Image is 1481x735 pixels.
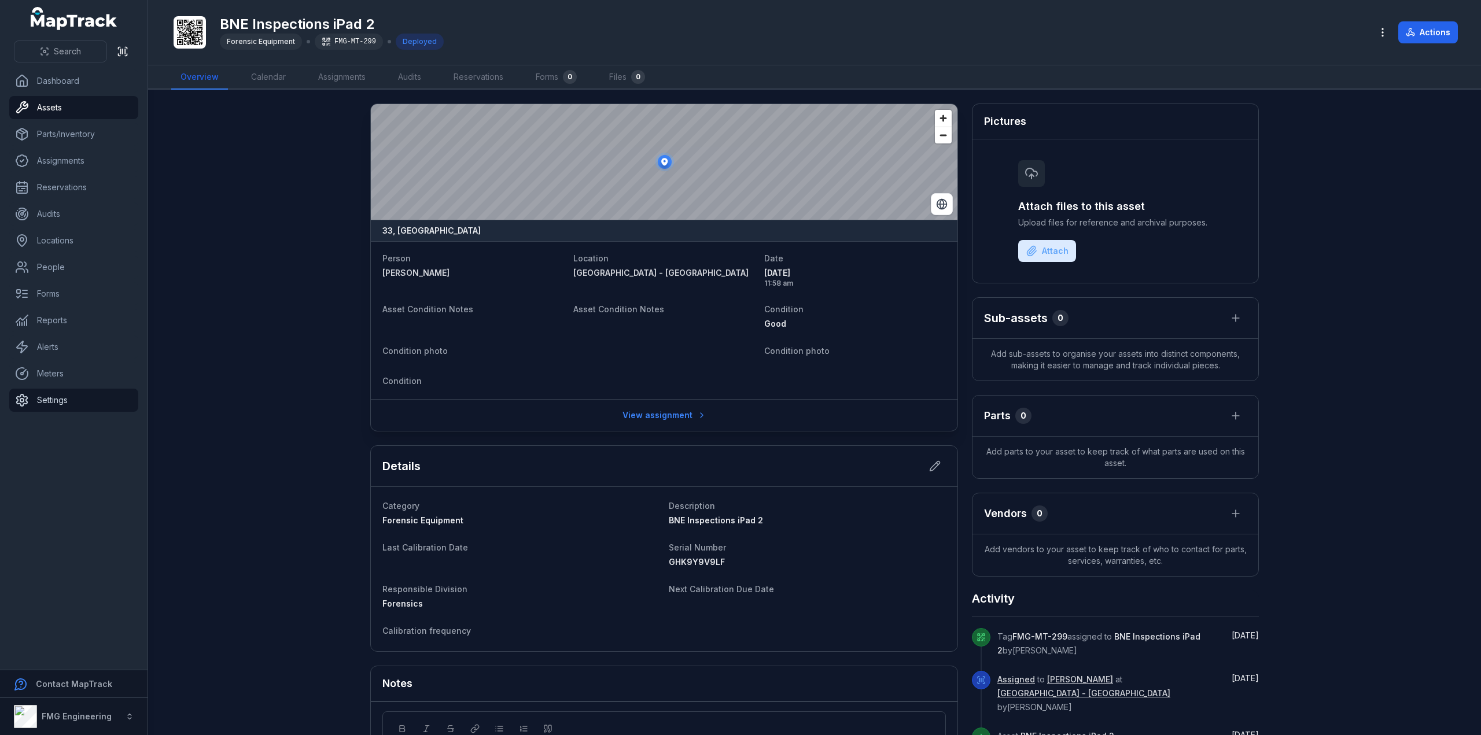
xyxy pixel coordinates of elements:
[764,304,804,314] span: Condition
[997,688,1170,699] a: [GEOGRAPHIC_DATA] - [GEOGRAPHIC_DATA]
[764,346,830,356] span: Condition photo
[382,376,422,386] span: Condition
[315,34,383,50] div: FMG-MT-299
[36,679,112,689] strong: Contact MapTrack
[382,346,448,356] span: Condition photo
[563,70,577,84] div: 0
[669,515,763,525] span: BNE Inspections iPad 2
[972,437,1258,478] span: Add parts to your asset to keep track of what parts are used on this asset.
[382,515,463,525] span: Forensic Equipment
[309,65,375,90] a: Assignments
[382,675,412,692] h3: Notes
[1047,674,1113,685] a: [PERSON_NAME]
[9,96,138,119] a: Assets
[764,267,946,288] time: 9/30/2025, 11:58:53 AM
[997,674,1035,685] a: Assigned
[1012,631,1067,641] span: FMG-MT-299
[1031,505,1048,522] div: 0
[444,65,513,90] a: Reservations
[227,37,295,46] span: Forensic Equipment
[935,127,952,143] button: Zoom out
[382,267,564,279] a: [PERSON_NAME]
[764,253,783,263] span: Date
[573,267,755,279] a: [GEOGRAPHIC_DATA] - [GEOGRAPHIC_DATA]
[242,65,295,90] a: Calendar
[14,40,107,62] button: Search
[615,404,714,426] a: View assignment
[997,631,1200,655] span: Tag assigned to by [PERSON_NAME]
[1018,198,1213,215] h3: Attach files to this asset
[9,256,138,279] a: People
[9,176,138,199] a: Reservations
[573,304,664,314] span: Asset Condition Notes
[1018,217,1213,228] span: Upload files for reference and archival purposes.
[935,110,952,127] button: Zoom in
[1018,240,1076,262] button: Attach
[1398,21,1458,43] button: Actions
[972,590,1015,607] h2: Activity
[669,584,774,594] span: Next Calibration Due Date
[1232,630,1259,640] span: [DATE]
[997,674,1170,712] span: to at by [PERSON_NAME]
[573,253,609,263] span: Location
[1052,310,1069,326] div: 0
[984,310,1048,326] h2: Sub-assets
[382,458,421,474] h2: Details
[9,149,138,172] a: Assignments
[931,193,953,215] button: Switch to Satellite View
[9,335,138,359] a: Alerts
[382,501,419,511] span: Category
[382,599,423,608] span: Forensics
[42,711,112,721] strong: FMG Engineering
[984,505,1027,522] h3: Vendors
[984,408,1011,424] h3: Parts
[171,65,228,90] a: Overview
[382,626,471,636] span: Calibration frequency
[9,202,138,226] a: Audits
[9,123,138,146] a: Parts/Inventory
[669,501,715,511] span: Description
[984,113,1026,130] h3: Pictures
[600,65,654,90] a: Files0
[972,339,1258,381] span: Add sub-assets to organise your assets into distinct components, making it easier to manage and t...
[382,584,467,594] span: Responsible Division
[54,46,81,57] span: Search
[382,304,473,314] span: Asset Condition Notes
[1015,408,1031,424] div: 0
[9,69,138,93] a: Dashboard
[382,225,481,237] strong: 33, [GEOGRAPHIC_DATA]
[764,267,946,279] span: [DATE]
[669,557,725,567] span: GHK9Y9V9LF
[1232,630,1259,640] time: 9/30/2025, 11:59:15 AM
[396,34,444,50] div: Deployed
[764,319,786,328] span: Good
[631,70,645,84] div: 0
[972,534,1258,576] span: Add vendors to your asset to keep track of who to contact for parts, services, warranties, etc.
[382,253,411,263] span: Person
[9,362,138,385] a: Meters
[31,7,117,30] a: MapTrack
[1232,673,1259,683] span: [DATE]
[9,309,138,332] a: Reports
[1232,673,1259,683] time: 9/30/2025, 11:58:53 AM
[220,15,444,34] h1: BNE Inspections iPad 2
[371,104,958,220] canvas: Map
[9,389,138,412] a: Settings
[9,282,138,305] a: Forms
[9,229,138,252] a: Locations
[389,65,430,90] a: Audits
[526,65,586,90] a: Forms0
[669,542,726,552] span: Serial Number
[382,542,468,552] span: Last Calibration Date
[764,279,946,288] span: 11:58 am
[573,268,749,278] span: [GEOGRAPHIC_DATA] - [GEOGRAPHIC_DATA]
